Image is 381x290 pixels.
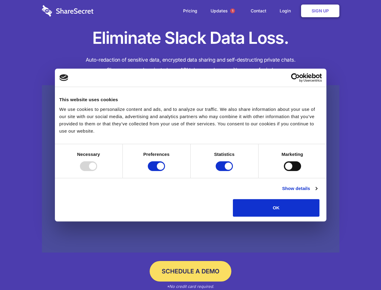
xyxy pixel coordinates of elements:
img: logo-wordmark-white-trans-d4663122ce5f474addd5e946df7df03e33cb6a1c49d2221995e7729f52c070b2.svg [42,5,94,17]
h1: Eliminate Slack Data Loss. [42,27,339,49]
strong: Marketing [281,152,303,157]
button: OK [233,199,319,217]
a: Schedule a Demo [150,261,231,282]
a: Login [274,2,300,20]
img: logo [59,74,68,81]
h4: Auto-redaction of sensitive data, encrypted data sharing and self-destructing private chats. Shar... [42,55,339,75]
strong: Preferences [143,152,170,157]
a: Contact [245,2,272,20]
a: Wistia video thumbnail [42,85,339,253]
div: This website uses cookies [59,96,322,103]
em: *No credit card required. [167,284,214,289]
a: Pricing [177,2,203,20]
a: Usercentrics Cookiebot - opens in a new window [269,73,322,82]
span: 1 [230,8,235,13]
div: We use cookies to personalize content and ads, and to analyze our traffic. We also share informat... [59,106,322,135]
strong: Necessary [77,152,100,157]
a: Show details [282,185,317,192]
a: Sign Up [301,5,339,17]
strong: Statistics [214,152,235,157]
